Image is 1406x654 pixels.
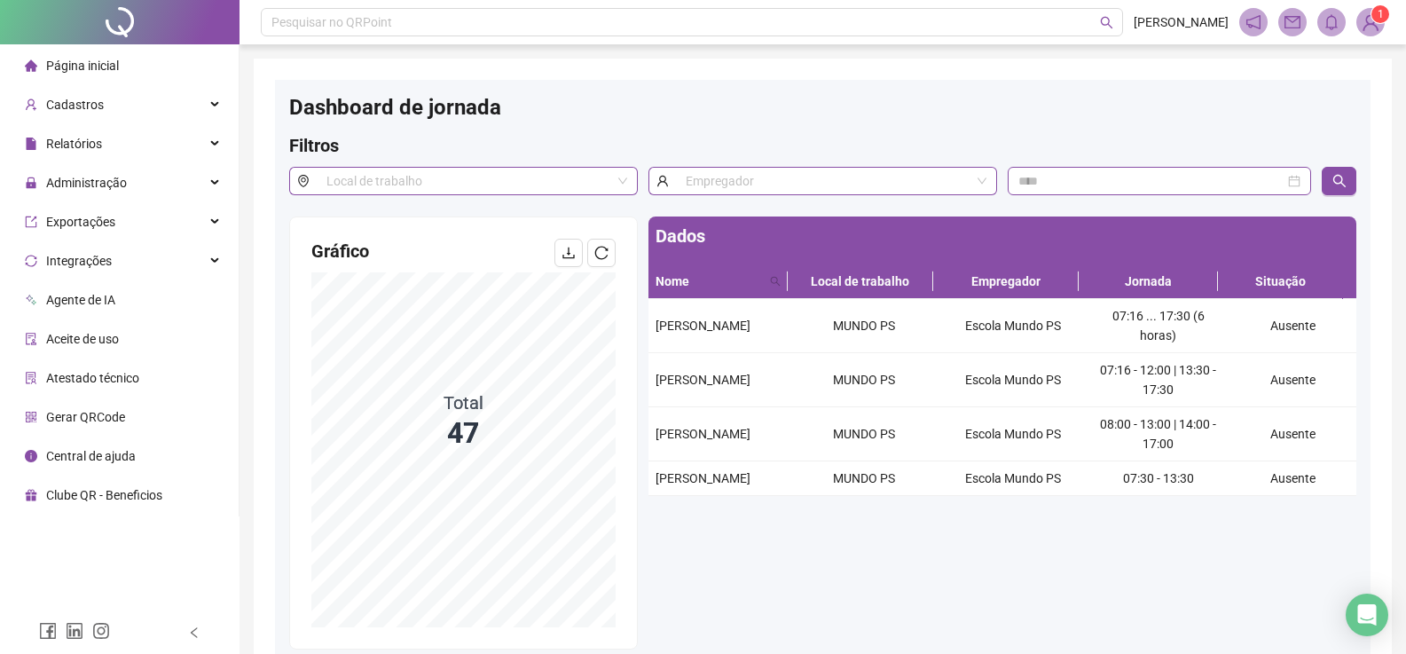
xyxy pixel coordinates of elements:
[1229,299,1356,353] td: Ausente
[46,176,127,190] span: Administração
[311,240,369,262] span: Gráfico
[25,333,37,345] span: audit
[1229,353,1356,407] td: Ausente
[289,135,339,156] span: Filtros
[46,332,119,346] span: Aceite de uso
[1346,594,1388,636] div: Open Intercom Messenger
[25,216,37,228] span: export
[933,264,1079,299] th: Empregador
[25,450,37,462] span: info-circle
[46,59,119,73] span: Página inicial
[46,410,125,424] span: Gerar QRCode
[1378,8,1384,20] span: 1
[66,622,83,640] span: linkedin
[25,489,37,501] span: gift
[46,98,104,112] span: Cadastros
[289,167,317,195] span: environment
[770,276,781,287] span: search
[790,353,939,407] td: MUNDO PS
[39,622,57,640] span: facebook
[766,268,784,295] span: search
[1134,12,1229,32] span: [PERSON_NAME]
[1088,299,1229,353] td: 07:16 ... 17:30 (6 horas)
[1245,14,1261,30] span: notification
[790,299,939,353] td: MUNDO PS
[1218,264,1343,299] th: Situação
[1357,9,1384,35] img: 89436
[25,177,37,189] span: lock
[92,622,110,640] span: instagram
[939,407,1088,461] td: Escola Mundo PS
[656,225,705,247] span: Dados
[25,255,37,267] span: sync
[594,246,609,260] span: reload
[1229,407,1356,461] td: Ausente
[656,471,750,485] span: [PERSON_NAME]
[1100,16,1113,29] span: search
[1284,14,1300,30] span: mail
[25,372,37,384] span: solution
[790,461,939,496] td: MUNDO PS
[1088,461,1229,496] td: 07:30 - 13:30
[1088,353,1229,407] td: 07:16 - 12:00 | 13:30 - 17:30
[939,353,1088,407] td: Escola Mundo PS
[656,373,750,387] span: [PERSON_NAME]
[25,411,37,423] span: qrcode
[1371,5,1389,23] sup: Atualize o seu contato no menu Meus Dados
[656,427,750,441] span: [PERSON_NAME]
[46,254,112,268] span: Integrações
[188,626,200,639] span: left
[46,371,139,385] span: Atestado técnico
[46,137,102,151] span: Relatórios
[46,215,115,229] span: Exportações
[1324,14,1339,30] span: bell
[939,299,1088,353] td: Escola Mundo PS
[648,167,676,195] span: user
[1088,407,1229,461] td: 08:00 - 13:00 | 14:00 - 17:00
[1229,461,1356,496] td: Ausente
[1079,264,1218,299] th: Jornada
[46,488,162,502] span: Clube QR - Beneficios
[1332,174,1347,188] span: search
[25,59,37,72] span: home
[25,98,37,111] span: user-add
[939,461,1088,496] td: Escola Mundo PS
[656,319,750,333] span: [PERSON_NAME]
[25,138,37,150] span: file
[46,293,115,307] span: Agente de IA
[656,272,763,291] span: Nome
[562,246,576,260] span: download
[289,95,501,120] span: Dashboard de jornada
[790,407,939,461] td: MUNDO PS
[788,264,933,299] th: Local de trabalho
[46,449,136,463] span: Central de ajuda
